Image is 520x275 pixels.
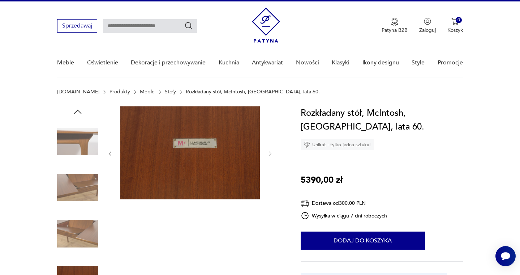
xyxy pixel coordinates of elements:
[419,18,436,34] button: Zaloguj
[424,18,431,25] img: Ikonka użytkownika
[57,89,99,95] a: [DOMAIN_NAME]
[412,49,425,77] a: Style
[57,19,97,33] button: Sprzedawaj
[301,173,343,187] p: 5390,00 zł
[219,49,239,77] a: Kuchnia
[165,89,176,95] a: Stoły
[382,18,408,34] a: Ikona medaluPatyna B2B
[391,18,398,26] img: Ikona medalu
[57,24,97,29] a: Sprzedawaj
[57,121,98,162] img: Zdjęcie produktu Rozkładany stół, McIntosh, Wielka Brytania, lata 60.
[495,246,516,266] iframe: Smartsupp widget button
[140,89,155,95] a: Meble
[184,21,193,30] button: Szukaj
[301,139,374,150] div: Unikat - tylko jedna sztuka!
[447,18,463,34] button: 0Koszyk
[438,49,463,77] a: Promocje
[57,49,74,77] a: Meble
[301,106,463,134] h1: Rozkładany stół, McIntosh, [GEOGRAPHIC_DATA], lata 60.
[382,18,408,34] button: Patyna B2B
[186,89,320,95] p: Rozkładany stół, McIntosh, [GEOGRAPHIC_DATA], lata 60.
[332,49,349,77] a: Klasyki
[57,213,98,254] img: Zdjęcie produktu Rozkładany stół, McIntosh, Wielka Brytania, lata 60.
[87,49,118,77] a: Oświetlenie
[301,199,387,208] div: Dostawa od 300,00 PLN
[304,141,310,148] img: Ikona diamentu
[131,49,206,77] a: Dekoracje i przechowywanie
[362,49,399,77] a: Ikony designu
[419,27,436,34] p: Zaloguj
[456,17,462,23] div: 0
[252,49,283,77] a: Antykwariat
[301,211,387,220] div: Wysyłka w ciągu 7 dni roboczych
[57,167,98,208] img: Zdjęcie produktu Rozkładany stół, McIntosh, Wielka Brytania, lata 60.
[120,106,260,199] img: Zdjęcie produktu Rozkładany stół, McIntosh, Wielka Brytania, lata 60.
[109,89,130,95] a: Produkty
[301,199,309,208] img: Ikona dostawy
[252,8,280,43] img: Patyna - sklep z meblami i dekoracjami vintage
[296,49,319,77] a: Nowości
[451,18,459,25] img: Ikona koszyka
[447,27,463,34] p: Koszyk
[301,232,425,250] button: Dodaj do koszyka
[382,27,408,34] p: Patyna B2B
